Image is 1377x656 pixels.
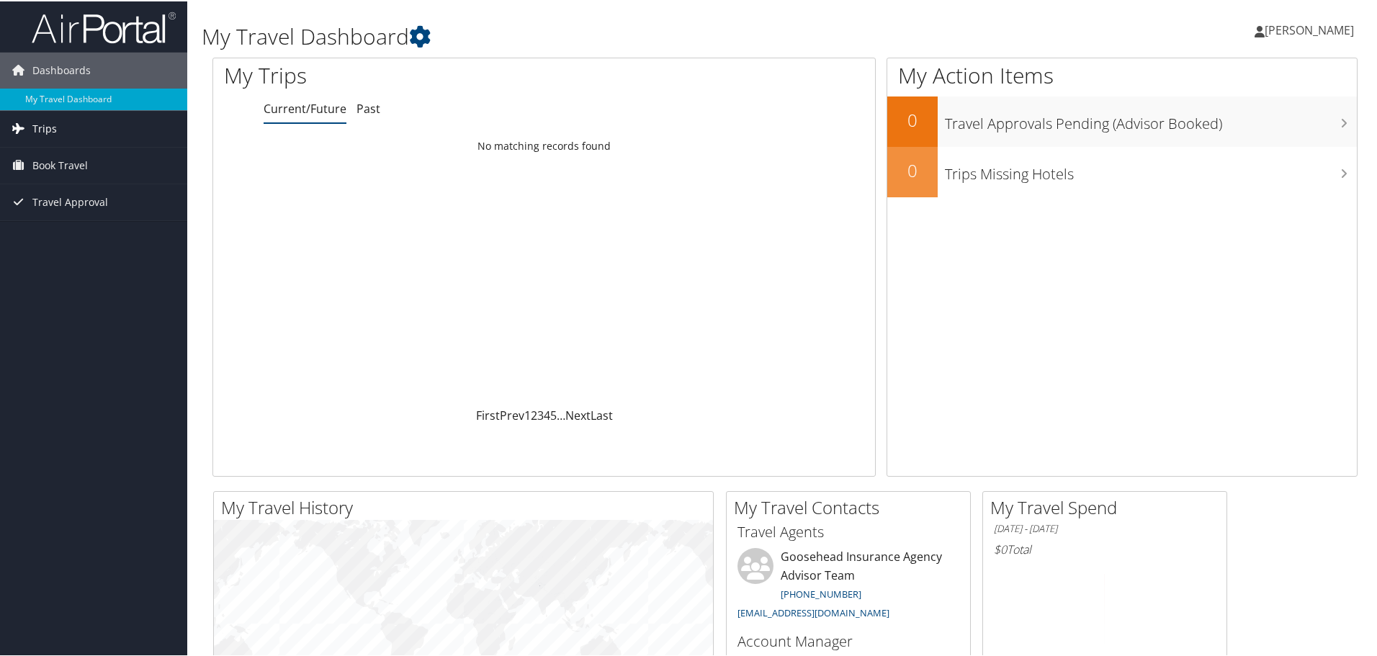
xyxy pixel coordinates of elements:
[734,494,970,518] h2: My Travel Contacts
[213,132,875,158] td: No matching records found
[32,51,91,87] span: Dashboards
[356,99,380,115] a: Past
[945,156,1357,183] h3: Trips Missing Hotels
[1265,21,1354,37] span: [PERSON_NAME]
[32,146,88,182] span: Book Travel
[224,59,588,89] h1: My Trips
[550,406,557,422] a: 5
[557,406,565,422] span: …
[994,540,1007,556] span: $0
[264,99,346,115] a: Current/Future
[32,109,57,145] span: Trips
[990,494,1226,518] h2: My Travel Spend
[887,107,938,131] h2: 0
[531,406,537,422] a: 2
[524,406,531,422] a: 1
[994,521,1216,534] h6: [DATE] - [DATE]
[32,9,176,43] img: airportal-logo.png
[565,406,591,422] a: Next
[537,406,544,422] a: 3
[887,59,1357,89] h1: My Action Items
[781,586,861,599] a: [PHONE_NUMBER]
[32,183,108,219] span: Travel Approval
[544,406,550,422] a: 4
[500,406,524,422] a: Prev
[737,630,959,650] h3: Account Manager
[887,157,938,181] h2: 0
[945,105,1357,132] h3: Travel Approvals Pending (Advisor Booked)
[1255,7,1368,50] a: [PERSON_NAME]
[221,494,713,518] h2: My Travel History
[994,540,1216,556] h6: Total
[730,547,966,624] li: Goosehead Insurance Agency Advisor Team
[476,406,500,422] a: First
[887,95,1357,145] a: 0Travel Approvals Pending (Advisor Booked)
[202,20,979,50] h1: My Travel Dashboard
[887,145,1357,196] a: 0Trips Missing Hotels
[591,406,613,422] a: Last
[737,521,959,541] h3: Travel Agents
[737,605,889,618] a: [EMAIL_ADDRESS][DOMAIN_NAME]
